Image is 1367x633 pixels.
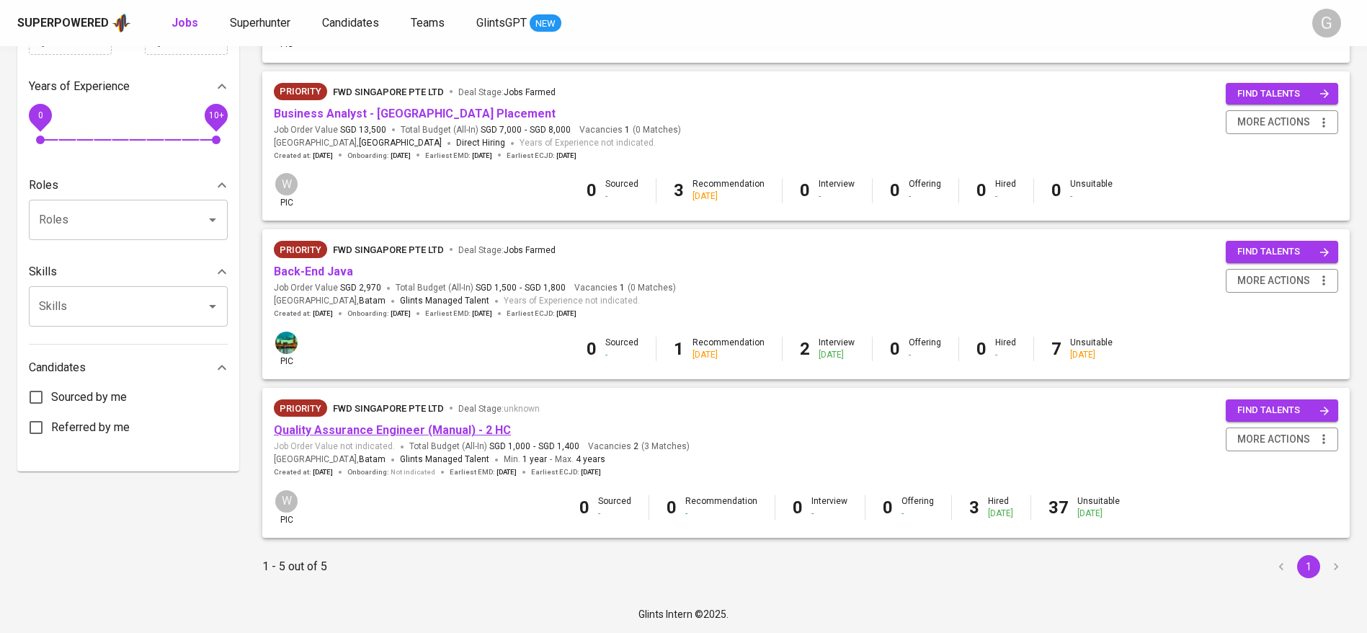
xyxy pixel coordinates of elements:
[112,12,131,34] img: app logo
[359,294,386,309] span: Batam
[504,294,640,309] span: Years of Experience not indicated.
[504,404,540,414] span: unknown
[587,180,597,200] b: 0
[605,349,638,361] div: -
[425,309,492,319] span: Earliest EMD :
[274,243,327,257] span: Priority
[396,282,566,294] span: Total Budget (All-In)
[411,16,445,30] span: Teams
[525,282,566,294] span: SGD 1,800
[51,419,130,436] span: Referred by me
[1070,178,1113,203] div: Unsuitable
[262,558,327,575] p: 1 - 5 out of 5
[274,309,333,319] span: Created at :
[530,17,561,31] span: NEW
[274,489,299,514] div: W
[995,349,1016,361] div: -
[556,151,576,161] span: [DATE]
[1051,180,1061,200] b: 0
[347,467,435,477] span: Onboarding :
[333,403,444,414] span: FWD Singapore Pte Ltd
[274,282,381,294] span: Job Order Value
[274,330,299,368] div: pic
[347,309,411,319] span: Onboarding :
[550,453,552,467] span: -
[275,332,298,354] img: a5d44b89-0c59-4c54-99d0-a63b29d42bd3.jpg
[29,353,228,382] div: Candidates
[401,124,571,136] span: Total Budget (All-In)
[347,151,411,161] span: Onboarding :
[883,497,893,518] b: 0
[450,467,517,477] span: Earliest EMD :
[819,337,855,361] div: Interview
[274,83,327,100] div: New Job received from Demand Team
[313,309,333,319] span: [DATE]
[1237,402,1330,419] span: find talents
[425,151,492,161] span: Earliest EMD :
[909,178,941,203] div: Offering
[274,453,386,467] span: [GEOGRAPHIC_DATA] ,
[29,177,58,194] p: Roles
[556,309,576,319] span: [DATE]
[1268,555,1350,578] nav: pagination navigation
[476,282,517,294] span: SGD 1,500
[531,467,601,477] span: Earliest ECJD :
[988,495,1013,520] div: Hired
[995,190,1016,203] div: -
[472,151,492,161] span: [DATE]
[976,180,987,200] b: 0
[489,441,530,453] span: SGD 1,000
[685,508,757,520] div: -
[618,282,625,294] span: 1
[1226,269,1338,293] button: more actions
[909,349,941,361] div: -
[674,180,684,200] b: 3
[230,16,290,30] span: Superhunter
[507,309,576,319] span: Earliest ECJD :
[274,241,327,258] div: New Job received from Demand Team
[1237,272,1310,290] span: more actions
[29,78,130,95] p: Years of Experience
[172,14,201,32] a: Jobs
[579,497,589,518] b: 0
[274,136,442,151] span: [GEOGRAPHIC_DATA] ,
[1297,555,1320,578] button: page 1
[520,136,656,151] span: Years of Experience not indicated.
[1226,241,1338,263] button: find talents
[274,84,327,99] span: Priority
[274,402,327,416] span: Priority
[525,124,527,136] span: -
[274,467,333,477] span: Created at :
[522,454,547,464] span: 1 year
[29,171,228,200] div: Roles
[605,337,638,361] div: Sourced
[909,190,941,203] div: -
[208,110,223,120] span: 10+
[274,172,299,209] div: pic
[497,467,517,477] span: [DATE]
[274,423,511,437] a: Quality Assurance Engineer (Manual) - 2 HC
[555,454,605,464] span: Max.
[793,497,803,518] b: 0
[458,404,540,414] span: Deal Stage :
[693,178,765,203] div: Recommendation
[29,263,57,280] p: Skills
[1237,86,1330,102] span: find talents
[507,151,576,161] span: Earliest ECJD :
[333,244,444,255] span: FWD Singapore Pte Ltd
[576,454,605,464] span: 4 years
[1237,113,1310,131] span: more actions
[995,337,1016,361] div: Hired
[890,180,900,200] b: 0
[588,441,690,453] span: Vacancies ( 3 Matches )
[520,282,522,294] span: -
[1070,337,1113,361] div: Unsuitable
[811,495,847,520] div: Interview
[574,282,676,294] span: Vacancies ( 0 Matches )
[391,309,411,319] span: [DATE]
[1226,83,1338,105] button: find talents
[230,14,293,32] a: Superhunter
[202,210,223,230] button: Open
[581,467,601,477] span: [DATE]
[530,124,571,136] span: SGD 8,000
